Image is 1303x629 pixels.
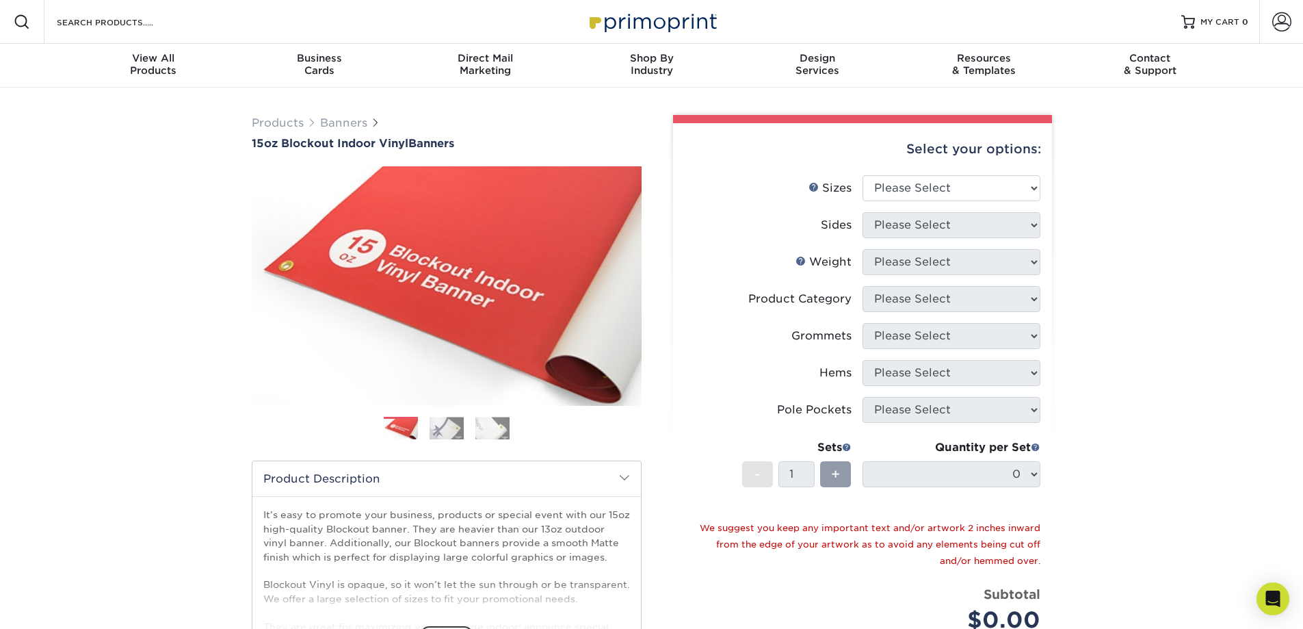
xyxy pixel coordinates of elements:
a: Resources& Templates [901,44,1067,88]
div: Product Category [748,291,852,307]
span: 15oz Blockout Indoor Vinyl [252,137,408,150]
div: Marketing [402,52,568,77]
a: Contact& Support [1067,44,1233,88]
div: Pole Pockets [777,402,852,418]
a: Direct MailMarketing [402,44,568,88]
div: & Templates [901,52,1067,77]
img: Banners 03 [475,417,510,439]
span: View All [70,52,237,64]
img: Banners 02 [430,417,464,439]
span: 0 [1242,17,1248,27]
a: View AllProducts [70,44,237,88]
div: Products [70,52,237,77]
div: Quantity per Set [863,439,1040,456]
span: Business [236,52,402,64]
div: Sizes [808,180,852,196]
iframe: Google Customer Reviews [3,587,116,624]
div: Sets [742,439,852,456]
div: Grommets [791,328,852,344]
img: Banners 01 [384,418,418,441]
span: Direct Mail [402,52,568,64]
img: 15oz Blockout Indoor Vinyl 01 [252,151,642,421]
a: DesignServices [735,44,901,88]
div: Sides [821,217,852,233]
div: Industry [568,52,735,77]
strong: Subtotal [984,587,1040,602]
div: Weight [795,254,852,270]
a: Products [252,116,304,129]
span: MY CART [1200,16,1239,28]
span: + [831,464,840,485]
div: & Support [1067,52,1233,77]
h1: Banners [252,137,642,150]
div: Hems [819,365,852,381]
span: Design [735,52,901,64]
img: Primoprint [583,7,720,36]
a: Banners [320,116,367,129]
div: Cards [236,52,402,77]
span: Contact [1067,52,1233,64]
div: Open Intercom Messenger [1256,582,1289,615]
h2: Product Description [252,461,641,496]
small: We suggest you keep any important text and/or artwork 2 inches inward from the edge of your artwo... [700,523,1040,566]
a: Shop ByIndustry [568,44,735,88]
span: Resources [901,52,1067,64]
input: SEARCH PRODUCTS..... [55,14,189,30]
a: 15oz Blockout Indoor VinylBanners [252,137,642,150]
div: Select your options: [684,123,1041,175]
span: Shop By [568,52,735,64]
div: Services [735,52,901,77]
span: - [754,464,761,485]
a: BusinessCards [236,44,402,88]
